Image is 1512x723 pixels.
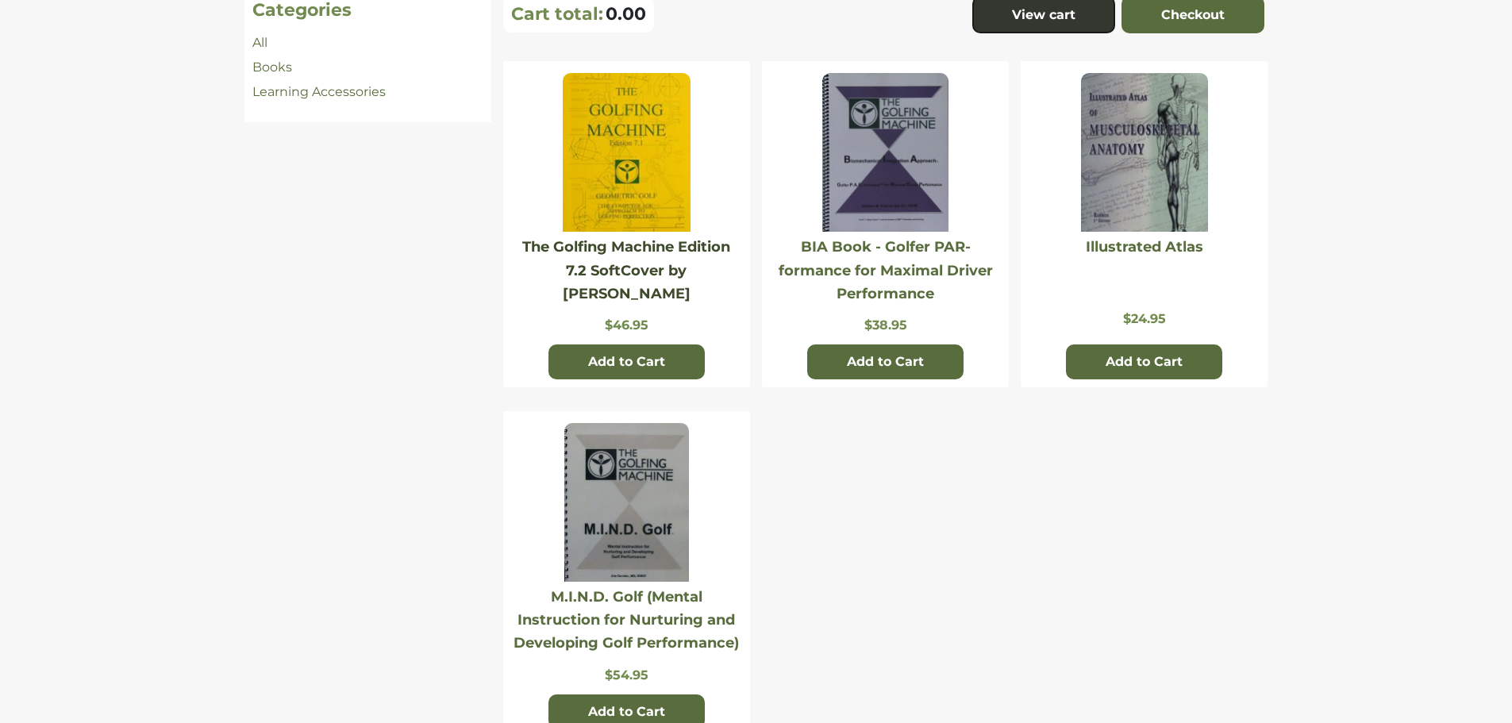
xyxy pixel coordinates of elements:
img: The Golfing Machine Edition 7.2 SoftCover by Homer Kelley [563,73,690,232]
a: Illustrated Atlas [1086,238,1203,256]
button: Add to Cart [548,344,705,379]
span: 0.00 [606,3,646,25]
img: Website-photo-MIND.jpg [564,423,689,582]
a: BIA Book - Golfer PAR-formance for Maximal Driver Performance [779,238,993,302]
button: Add to Cart [807,344,964,379]
p: Cart total: [511,3,603,25]
p: $38.95 [770,317,1001,333]
a: All [252,35,267,50]
p: $46.95 [511,317,742,333]
button: Add to Cart [1066,344,1222,379]
a: Learning Accessories [252,84,386,99]
a: M.I.N.D. Golf (Mental Instruction for Nurturing and Developing Golf Performance) [514,588,739,652]
p: $54.95 [511,667,742,683]
a: Books [252,60,292,75]
a: The Golfing Machine Edition 7.2 SoftCover by [PERSON_NAME] [522,238,730,302]
img: BIA Book - Golfer PAR-formance for Maximal Driver Performance [822,73,948,232]
img: Illustrated Atlas [1081,73,1208,232]
p: $24.95 [1029,311,1260,326]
